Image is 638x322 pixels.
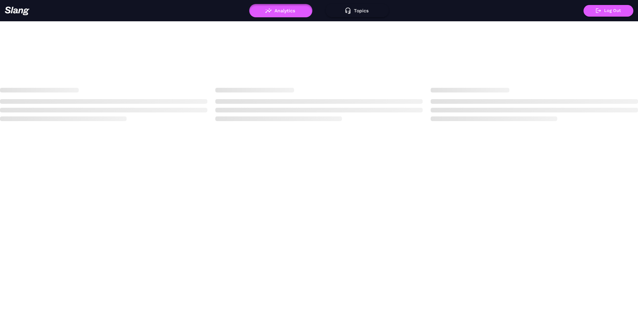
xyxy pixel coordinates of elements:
[249,4,312,17] button: Analytics
[326,4,389,17] button: Topics
[249,8,312,13] a: Analytics
[584,5,633,17] button: Log Out
[5,6,30,15] img: 623511267c55cb56e2f2a487_logo2.png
